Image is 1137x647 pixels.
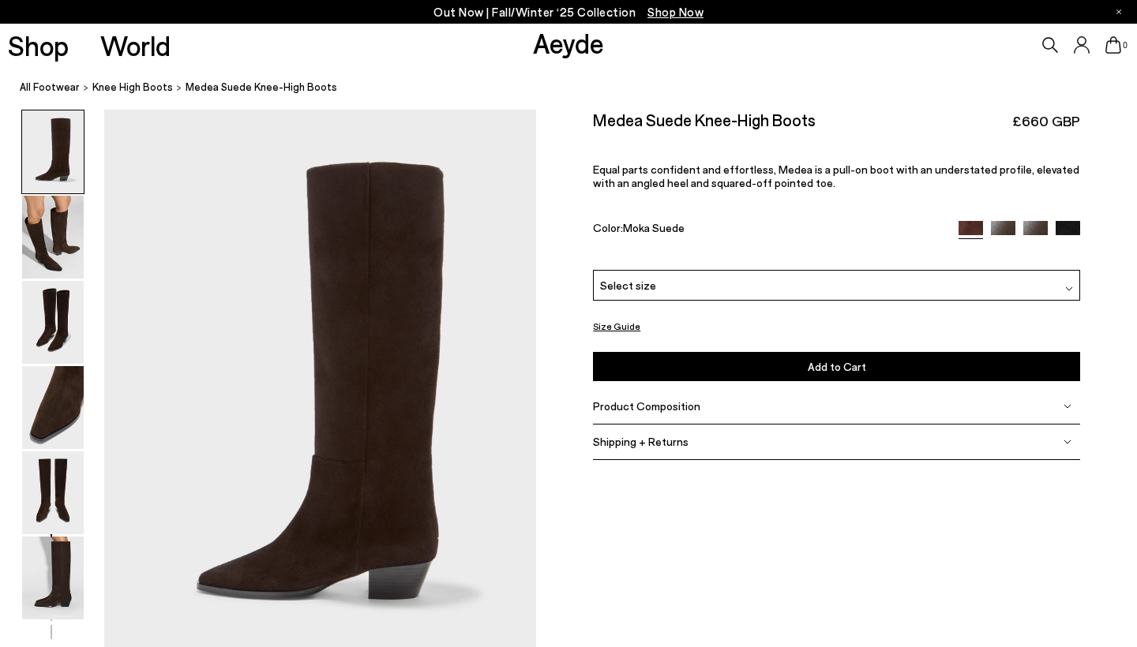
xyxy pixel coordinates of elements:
span: Medea Suede Knee-High Boots [186,79,337,95]
img: Medea Suede Knee-High Boots - Image 4 [22,366,84,449]
span: Select size [600,277,656,294]
img: Medea Suede Knee-High Boots - Image 1 [22,110,84,193]
nav: breadcrumb [20,66,1137,110]
a: Aeyde [533,26,604,59]
span: £660 GBP [1012,111,1080,131]
p: Equal parts confident and effortless, Medea is a pull-on boot with an understated profile, elevat... [593,163,1080,189]
h2: Medea Suede Knee-High Boots [593,110,816,129]
button: Size Guide [593,316,640,336]
span: 0 [1121,41,1129,50]
img: Medea Suede Knee-High Boots - Image 2 [22,196,84,279]
a: Shop [8,32,69,59]
span: Add to Cart [808,360,866,373]
div: Color: [593,221,943,239]
p: Out Now | Fall/Winter ‘25 Collection [433,2,704,22]
span: Moka Suede [623,221,685,234]
span: Navigate to /collections/new-in [647,5,704,19]
span: knee high boots [92,80,173,93]
img: svg%3E [1065,285,1073,293]
a: knee high boots [92,79,173,95]
span: Shipping + Returns [593,435,689,448]
img: Medea Suede Knee-High Boots - Image 3 [22,281,84,364]
a: World [100,32,171,59]
img: Medea Suede Knee-High Boots - Image 5 [22,451,84,534]
img: Medea Suede Knee-High Boots - Image 6 [22,537,84,619]
button: Add to Cart [593,352,1080,381]
a: All Footwear [20,79,80,95]
span: Product Composition [593,399,700,413]
img: svg%3E [1064,438,1071,446]
a: 0 [1105,36,1121,54]
img: svg%3E [1064,402,1071,410]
